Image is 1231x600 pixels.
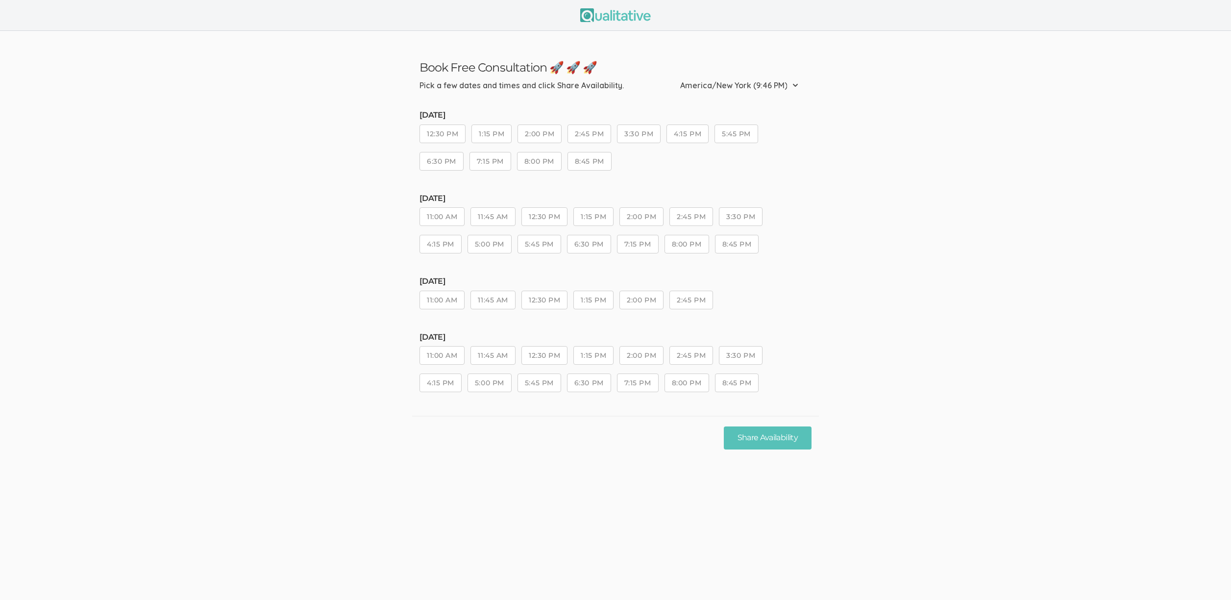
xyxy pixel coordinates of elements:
[470,346,515,365] button: 11:45 AM
[573,346,614,365] button: 1:15 PM
[724,426,812,450] button: Share Availability
[419,60,812,75] h3: Book Free Consultation 🚀 🚀 🚀
[419,152,464,171] button: 6:30 PM
[521,346,567,365] button: 12:30 PM
[573,291,614,309] button: 1:15 PM
[471,125,512,143] button: 1:15 PM
[517,125,562,143] button: 2:00 PM
[419,277,812,286] h5: [DATE]
[419,194,812,203] h5: [DATE]
[567,125,611,143] button: 2:45 PM
[521,207,567,226] button: 12:30 PM
[419,235,462,253] button: 4:15 PM
[419,207,465,226] button: 11:00 AM
[470,207,515,226] button: 11:45 AM
[470,291,515,309] button: 11:45 AM
[468,374,512,392] button: 5:00 PM
[419,333,812,342] h5: [DATE]
[580,8,651,22] img: Qualitative
[715,235,759,253] button: 8:45 PM
[665,235,709,253] button: 8:00 PM
[468,235,512,253] button: 5:00 PM
[419,291,465,309] button: 11:00 AM
[669,291,713,309] button: 2:45 PM
[517,235,561,253] button: 5:45 PM
[469,152,511,171] button: 7:15 PM
[619,291,664,309] button: 2:00 PM
[714,125,758,143] button: 5:45 PM
[619,346,664,365] button: 2:00 PM
[617,374,659,392] button: 7:15 PM
[719,207,763,226] button: 3:30 PM
[419,111,812,120] h5: [DATE]
[419,80,624,91] div: Pick a few dates and times and click Share Availability.
[617,125,661,143] button: 3:30 PM
[665,374,709,392] button: 8:00 PM
[715,374,759,392] button: 8:45 PM
[567,235,611,253] button: 6:30 PM
[521,291,567,309] button: 12:30 PM
[669,207,713,226] button: 2:45 PM
[619,207,664,226] button: 2:00 PM
[567,152,612,171] button: 8:45 PM
[669,346,713,365] button: 2:45 PM
[719,346,763,365] button: 3:30 PM
[517,374,561,392] button: 5:45 PM
[517,152,562,171] button: 8:00 PM
[419,346,465,365] button: 11:00 AM
[617,235,659,253] button: 7:15 PM
[419,374,462,392] button: 4:15 PM
[666,125,709,143] button: 4:15 PM
[419,125,466,143] button: 12:30 PM
[567,374,611,392] button: 6:30 PM
[573,207,614,226] button: 1:15 PM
